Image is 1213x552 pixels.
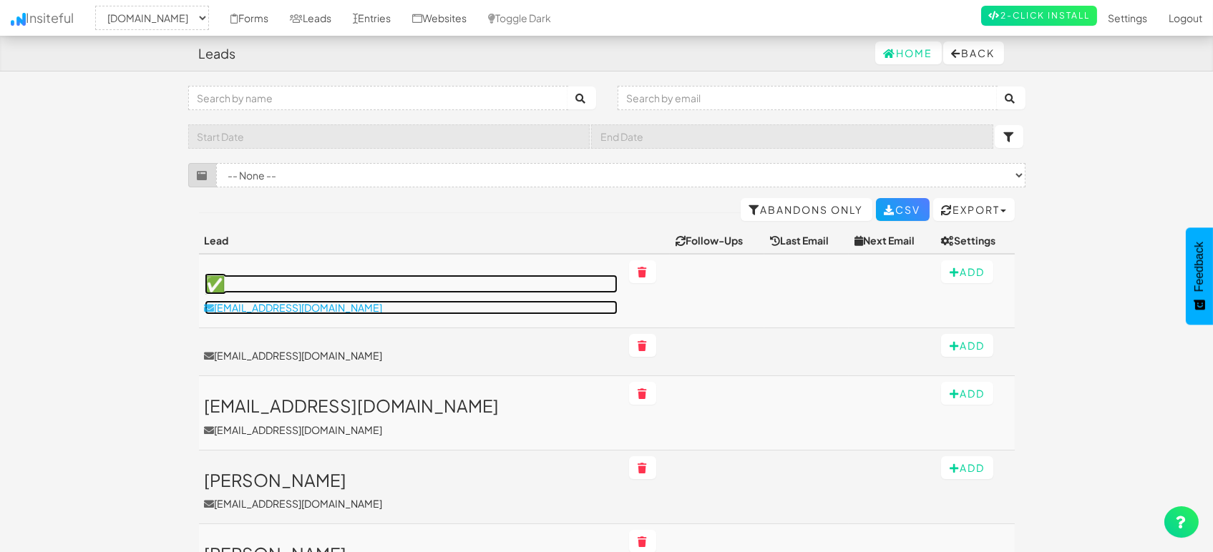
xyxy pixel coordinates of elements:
[1186,227,1213,325] button: Feedback - Show survey
[941,260,993,283] button: Add
[1193,242,1206,292] span: Feedback
[941,334,993,357] button: Add
[205,348,618,363] a: [EMAIL_ADDRESS][DOMAIN_NAME]
[618,86,998,110] input: Search by email
[941,456,993,479] button: Add
[943,41,1004,64] button: Back
[188,86,568,110] input: Search by name
[188,124,590,149] input: Start Date
[933,198,1015,221] button: Export
[205,470,618,489] h3: [PERSON_NAME]
[591,124,993,149] input: End Date
[205,396,618,436] a: [EMAIL_ADDRESS][DOMAIN_NAME][EMAIL_ADDRESS][DOMAIN_NAME]
[11,13,26,26] img: icon.png
[205,496,618,511] p: [EMAIL_ADDRESS][DOMAIN_NAME]
[849,227,935,254] th: Next Email
[741,198,872,221] a: Abandons Only
[205,423,618,437] p: [EMAIL_ADDRESS][DOMAIN_NAME]
[205,275,618,293] h3: ✅
[199,46,236,61] h4: Leads
[876,198,930,221] a: CSV
[981,6,1097,26] a: 2-Click Install
[199,227,623,254] th: Lead
[205,300,618,315] p: [EMAIL_ADDRESS][DOMAIN_NAME]
[205,396,618,415] h3: [EMAIL_ADDRESS][DOMAIN_NAME]
[205,275,618,315] a: ✅[EMAIL_ADDRESS][DOMAIN_NAME]
[205,470,618,511] a: [PERSON_NAME][EMAIL_ADDRESS][DOMAIN_NAME]
[875,41,942,64] a: Home
[764,227,849,254] th: Last Email
[935,227,1015,254] th: Settings
[941,382,993,405] button: Add
[670,227,764,254] th: Follow-Ups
